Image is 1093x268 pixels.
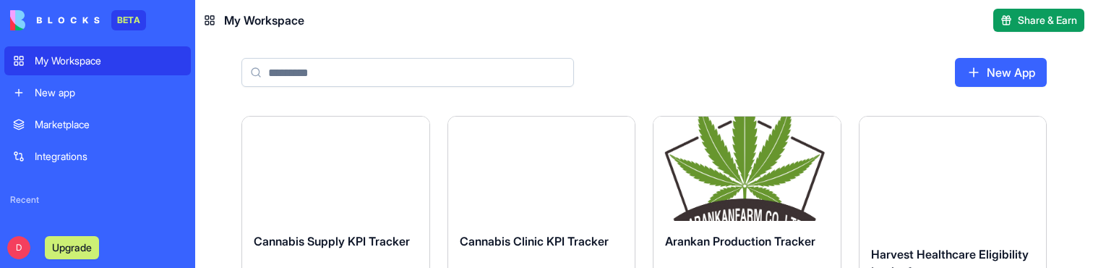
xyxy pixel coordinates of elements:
[35,54,182,68] div: My Workspace
[993,9,1084,32] button: Share & Earn
[4,110,191,139] a: Marketplace
[45,240,99,254] a: Upgrade
[1018,13,1077,28] span: Share & Earn
[955,58,1047,87] a: New App
[35,85,182,100] div: New app
[4,194,191,206] span: Recent
[665,234,815,248] span: Arankan Production Tracker
[7,236,30,259] span: D
[13,219,182,233] div: Arankan Production Tracker
[4,46,191,75] a: My Workspace
[4,78,191,107] a: New app
[4,212,191,240] a: Arankan Production Tracker
[254,234,410,248] span: Cannabis Supply KPI Tracker
[111,10,146,30] div: BETA
[460,234,609,248] span: Cannabis Clinic KPI Tracker
[4,142,191,171] a: Integrations
[224,12,304,29] span: My Workspace
[35,149,182,164] div: Integrations
[45,236,99,259] button: Upgrade
[35,117,182,132] div: Marketplace
[10,10,100,30] img: logo
[10,10,146,30] a: BETA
